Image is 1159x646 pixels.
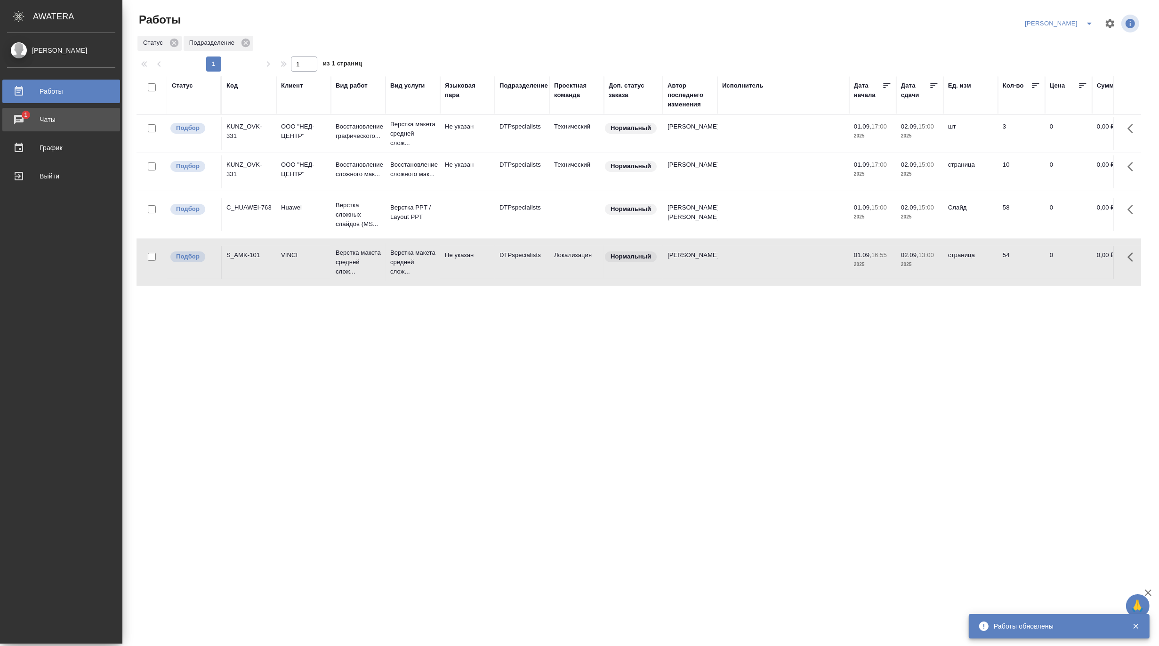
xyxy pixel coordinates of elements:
[663,246,717,279] td: [PERSON_NAME]
[390,81,425,90] div: Вид услуги
[440,117,495,150] td: Не указан
[169,160,216,173] div: Можно подбирать исполнителей
[137,12,181,27] span: Работы
[901,260,939,269] p: 2025
[611,252,651,261] p: Нормальный
[663,155,717,188] td: [PERSON_NAME]
[554,81,599,100] div: Проектная команда
[281,160,326,179] p: ООО "НЕД-ЦЕНТР"
[901,204,918,211] p: 02.09,
[722,81,764,90] div: Исполнитель
[137,36,182,51] div: Статус
[943,117,998,150] td: шт
[1003,81,1024,90] div: Кол-во
[871,161,887,168] p: 17:00
[854,170,892,179] p: 2025
[871,251,887,258] p: 16:55
[336,81,368,90] div: Вид работ
[226,160,272,179] div: KUNZ_OVK-331
[1126,594,1150,618] button: 🙏
[2,136,120,160] a: График
[918,161,934,168] p: 15:00
[1126,622,1145,630] button: Закрыть
[189,38,238,48] p: Подразделение
[440,155,495,188] td: Не указан
[871,123,887,130] p: 17:00
[1050,81,1065,90] div: Цена
[176,252,200,261] p: Подбор
[948,81,971,90] div: Ед. изм
[7,45,115,56] div: [PERSON_NAME]
[549,155,604,188] td: Технический
[176,123,200,133] p: Подбор
[390,160,435,179] p: Восстановление сложного мак...
[918,123,934,130] p: 15:00
[281,122,326,141] p: ООО "НЕД-ЦЕНТР"
[901,131,939,141] p: 2025
[901,251,918,258] p: 02.09,
[440,246,495,279] td: Не указан
[998,155,1045,188] td: 10
[901,170,939,179] p: 2025
[918,204,934,211] p: 15:00
[172,81,193,90] div: Статус
[495,117,549,150] td: DTPspecialists
[998,117,1045,150] td: 3
[943,246,998,279] td: страница
[854,212,892,222] p: 2025
[2,164,120,188] a: Выйти
[226,203,272,212] div: C_HUAWEI-763
[1092,198,1139,231] td: 0,00 ₽
[1045,198,1092,231] td: 0
[901,123,918,130] p: 02.09,
[499,81,548,90] div: Подразделение
[226,250,272,260] div: S_AMK-101
[854,204,871,211] p: 01.09,
[609,81,658,100] div: Доп. статус заказа
[1092,155,1139,188] td: 0,00 ₽
[1099,12,1121,35] span: Настроить таблицу
[1045,155,1092,188] td: 0
[445,81,490,100] div: Языковая пара
[1045,117,1092,150] td: 0
[901,161,918,168] p: 02.09,
[390,248,435,276] p: Верстка макета средней слож...
[1122,117,1144,140] button: Здесь прячутся важные кнопки
[390,203,435,222] p: Верстка PPT / Layout PPT
[7,169,115,183] div: Выйти
[854,131,892,141] p: 2025
[390,120,435,148] p: Верстка макета средней слож...
[226,81,238,90] div: Код
[495,155,549,188] td: DTPspecialists
[1022,16,1099,31] div: split button
[611,123,651,133] p: Нормальный
[854,123,871,130] p: 01.09,
[7,113,115,127] div: Чаты
[143,38,166,48] p: Статус
[1092,117,1139,150] td: 0,00 ₽
[281,250,326,260] p: VINCI
[1122,246,1144,268] button: Здесь прячутся важные кнопки
[998,246,1045,279] td: 54
[169,250,216,263] div: Можно подбирать исполнителей
[336,201,381,229] p: Верстка сложных слайдов (MS...
[176,204,200,214] p: Подбор
[2,80,120,103] a: Работы
[336,248,381,276] p: Верстка макета средней слож...
[663,117,717,150] td: [PERSON_NAME]
[994,622,1118,631] div: Работы обновлены
[871,204,887,211] p: 15:00
[1092,246,1139,279] td: 0,00 ₽
[336,160,381,179] p: Восстановление сложного мак...
[495,198,549,231] td: DTPspecialists
[1121,15,1141,32] span: Посмотреть информацию
[854,251,871,258] p: 01.09,
[33,7,122,26] div: AWATERA
[854,260,892,269] p: 2025
[7,84,115,98] div: Работы
[495,246,549,279] td: DTPspecialists
[281,203,326,212] p: Huawei
[18,110,33,120] span: 1
[854,81,882,100] div: Дата начала
[668,81,713,109] div: Автор последнего изменения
